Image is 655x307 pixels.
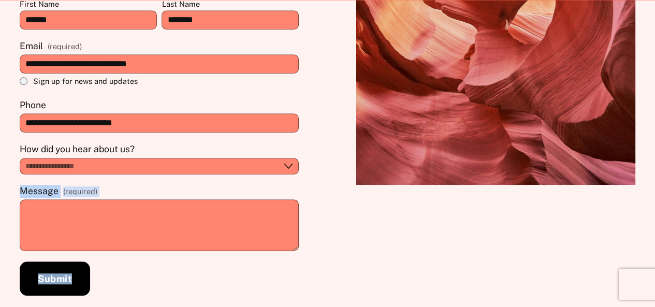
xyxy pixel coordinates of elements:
span: (required) [48,41,82,52]
span: How did you hear about us? [20,143,135,156]
span: Message [20,185,59,198]
select: How did you hear about us? [20,158,299,174]
button: Submit [20,261,90,295]
span: (required) [63,186,97,197]
span: Email [20,40,43,53]
span: Phone [20,99,46,112]
input: Sign up for news and updates [20,77,27,85]
span: Sign up for news and updates [33,76,138,86]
